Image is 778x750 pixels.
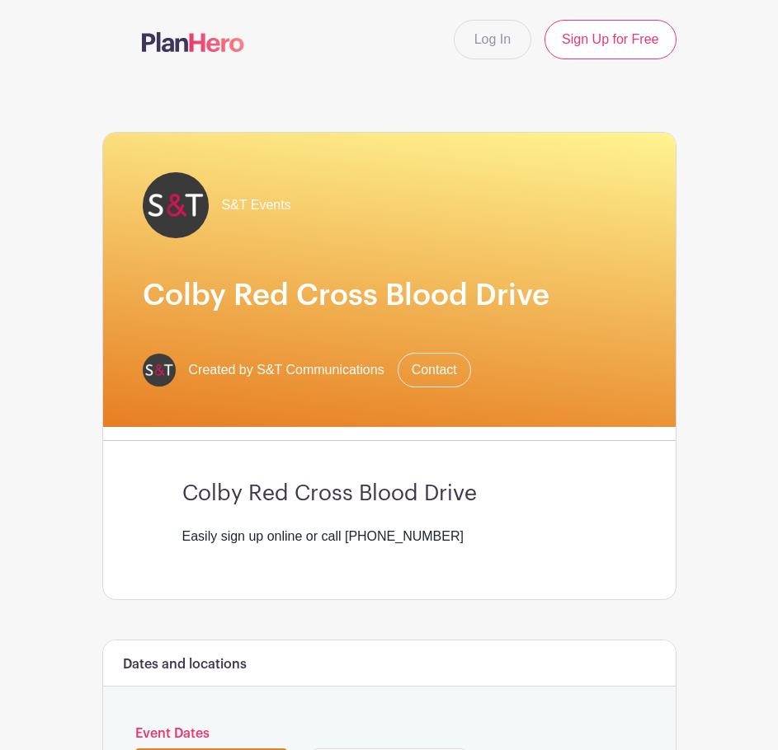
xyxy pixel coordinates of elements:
h3: Colby Red Cross Blood Drive [182,480,596,507]
h6: Event Dates [132,726,647,742]
a: Sign Up for Free [545,20,676,59]
img: s-and-t-logo-planhero.png [143,354,176,387]
span: Created by S&T Communications [189,360,384,380]
span: S&T Events [222,195,291,215]
a: Log In [454,20,531,59]
img: s-and-t-logo-planhero.png [143,172,209,238]
h6: Dates and locations [123,657,247,673]
img: logo-507f7623f17ff9eddc593b1ce0a138ce2505c220e1c5a4e2b4648c50719b7d32.svg [142,32,244,52]
a: Contact [398,353,471,387]
div: Easily sign up online or call [PHONE_NUMBER] [182,527,596,546]
h1: Colby Red Cross Blood Drive [143,278,636,313]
